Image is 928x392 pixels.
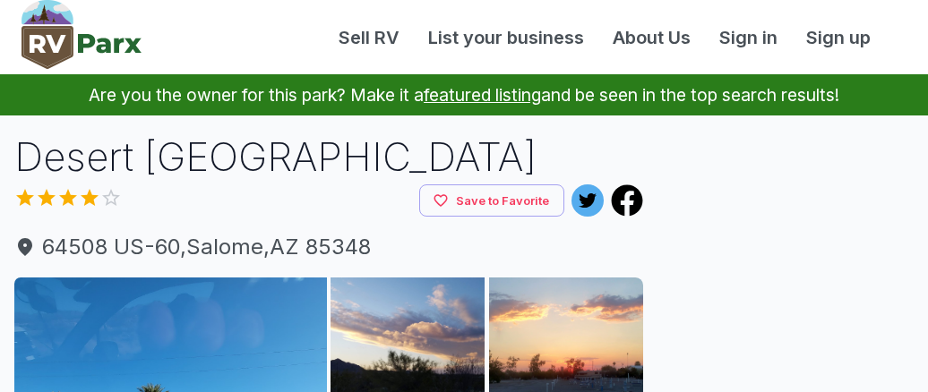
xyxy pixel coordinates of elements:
a: List your business [414,24,598,51]
a: 64508 US-60,Salome,AZ 85348 [14,231,643,263]
span: 64508 US-60 , Salome , AZ 85348 [14,231,643,263]
h1: Desert [GEOGRAPHIC_DATA] [14,130,643,184]
iframe: Advertisement [665,130,921,354]
a: featured listing [424,84,541,106]
a: Sign up [792,24,885,51]
a: Sell RV [324,24,414,51]
a: Sign in [705,24,792,51]
p: Are you the owner for this park? Make it a and be seen in the top search results! [21,74,907,115]
a: About Us [598,24,705,51]
button: Save to Favorite [419,184,564,217]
